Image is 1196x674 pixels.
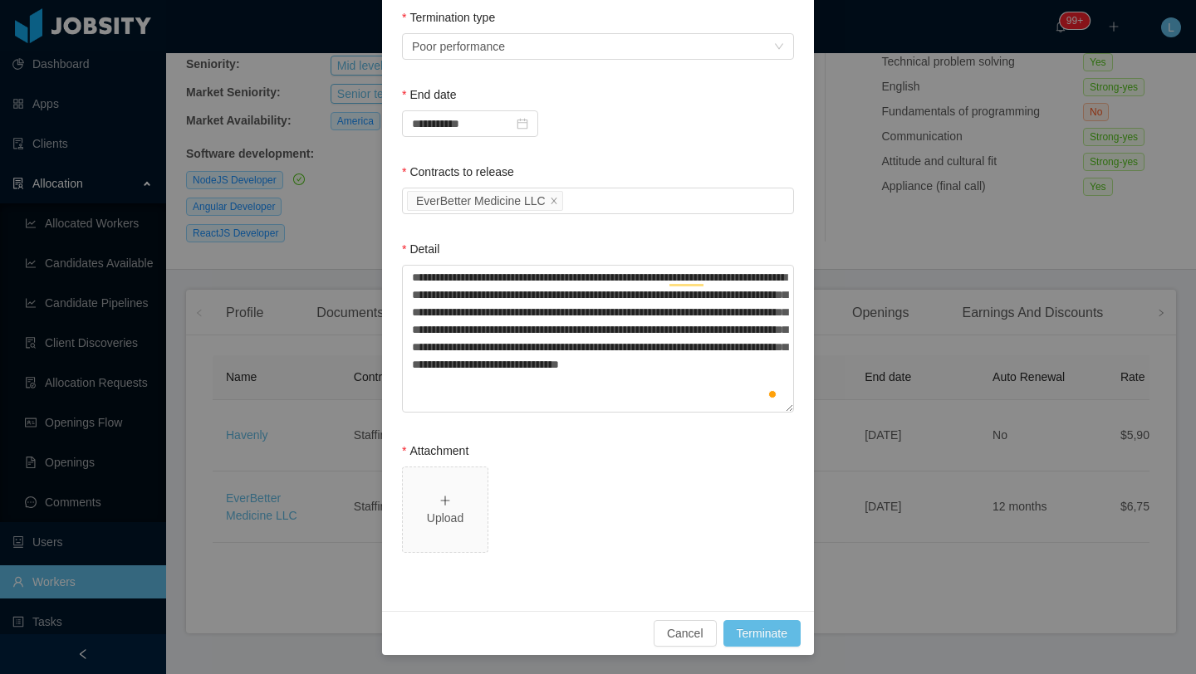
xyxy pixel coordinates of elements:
[402,165,514,178] label: Contracts to release
[412,34,505,59] span: Poor performance
[402,265,794,413] textarea: To enrich screen reader interactions, please activate Accessibility in Grammarly extension settings
[723,620,801,647] button: Terminate
[403,467,488,552] span: icon: plusUpload
[402,11,495,24] label: Termination type
[566,192,576,212] input: Contracts to release
[517,118,528,129] i: icon: calendar
[409,510,481,527] div: Upload
[416,192,546,210] div: EverBetter Medicine LLC
[407,191,563,211] li: EverBetter Medicine LLC
[402,88,457,101] label: End date
[550,197,558,207] i: icon: close
[654,620,717,647] button: Cancel
[402,242,439,256] label: Detail
[774,42,784,53] i: icon: down
[439,495,451,506] i: icon: plus
[402,444,468,457] label: Attachment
